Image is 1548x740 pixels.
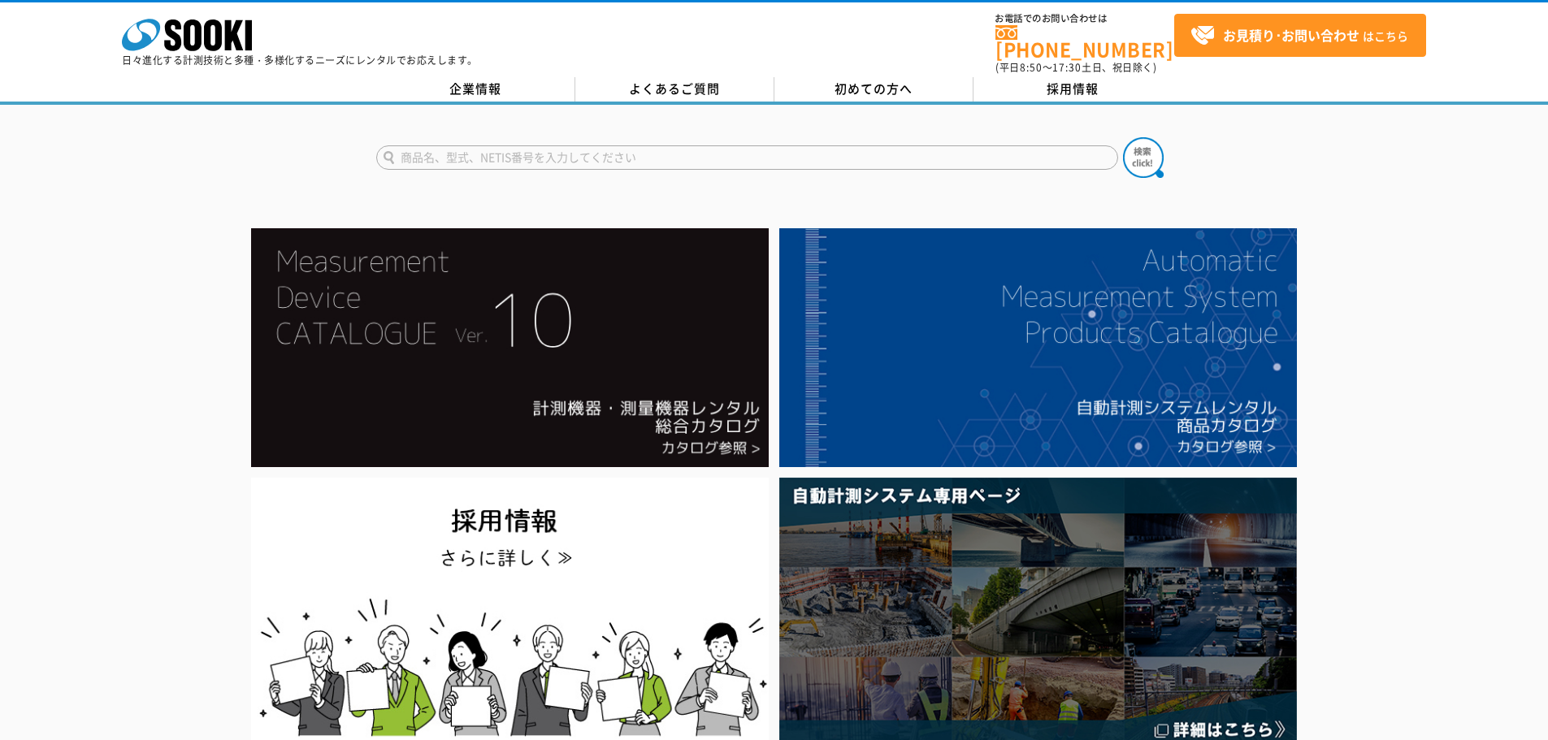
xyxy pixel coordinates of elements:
img: btn_search.png [1123,137,1164,178]
a: 初めての方へ [774,77,973,102]
a: 企業情報 [376,77,575,102]
span: 初めての方へ [835,80,913,97]
a: 採用情報 [973,77,1173,102]
span: (平日 ～ 土日、祝日除く) [995,60,1156,75]
span: はこちら [1190,24,1408,48]
p: 日々進化する計測技術と多種・多様化するニーズにレンタルでお応えします。 [122,55,478,65]
a: お見積り･お問い合わせはこちら [1174,14,1426,57]
span: 17:30 [1052,60,1082,75]
span: 8:50 [1020,60,1043,75]
strong: お見積り･お問い合わせ [1223,25,1359,45]
a: [PHONE_NUMBER] [995,25,1174,58]
span: お電話でのお問い合わせは [995,14,1174,24]
a: よくあるご質問 [575,77,774,102]
img: Catalog Ver10 [251,228,769,467]
input: 商品名、型式、NETIS番号を入力してください [376,145,1118,170]
img: 自動計測システムカタログ [779,228,1297,467]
